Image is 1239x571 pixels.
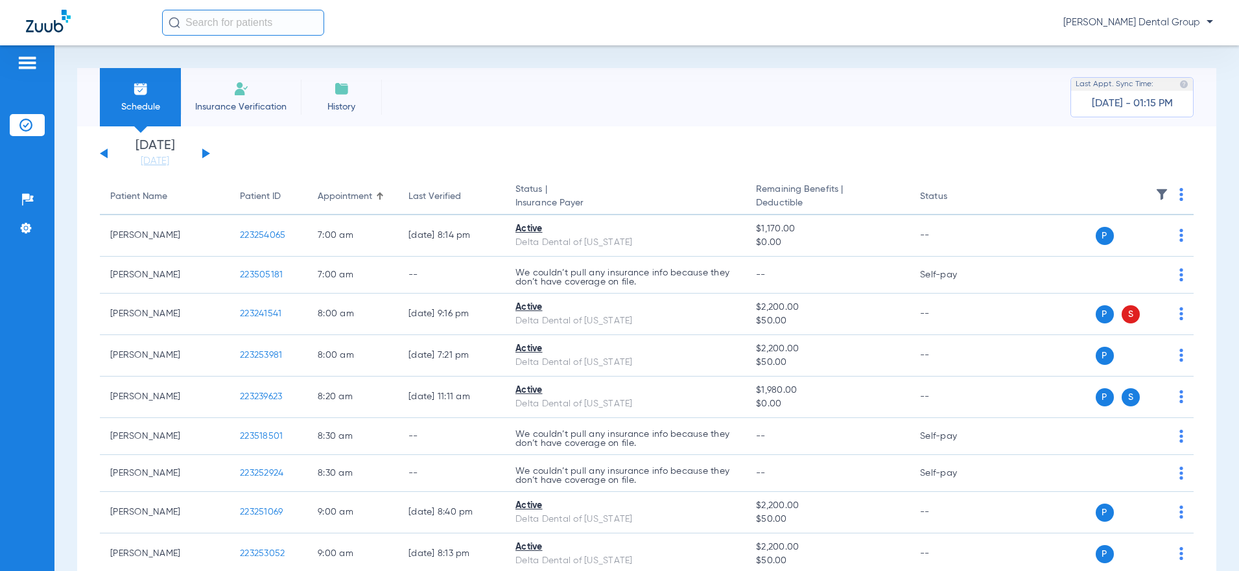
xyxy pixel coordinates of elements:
img: last sync help info [1179,80,1188,89]
td: Self-pay [910,418,997,455]
img: group-dot-blue.svg [1179,188,1183,201]
td: 8:20 AM [307,377,398,418]
span: P [1096,227,1114,245]
img: group-dot-blue.svg [1179,430,1183,443]
div: Active [515,499,735,513]
div: Active [515,301,735,314]
img: filter.svg [1155,188,1168,201]
td: [DATE] 8:14 PM [398,215,505,257]
span: 223254065 [240,231,285,240]
td: 9:00 AM [307,492,398,533]
p: We couldn’t pull any insurance info because they don’t have coverage on file. [515,268,735,286]
iframe: Chat Widget [1174,509,1239,571]
span: $50.00 [756,513,899,526]
td: -- [910,335,997,377]
span: P [1096,347,1114,365]
td: 7:00 AM [307,215,398,257]
span: -- [756,469,766,478]
span: $0.00 [756,236,899,250]
td: -- [910,492,997,533]
img: group-dot-blue.svg [1179,506,1183,519]
img: Zuub Logo [26,10,71,32]
div: Active [515,342,735,356]
span: 223239623 [240,392,282,401]
span: $50.00 [756,356,899,369]
img: group-dot-blue.svg [1179,349,1183,362]
td: Self-pay [910,257,997,294]
span: 223518501 [240,432,283,441]
td: [PERSON_NAME] [100,377,230,418]
p: We couldn’t pull any insurance info because they don’t have coverage on file. [515,467,735,485]
span: 223505181 [240,270,283,279]
div: Patient Name [110,190,219,204]
span: [PERSON_NAME] Dental Group [1063,16,1213,29]
img: hamburger-icon [17,55,38,71]
span: Insurance Payer [515,196,735,210]
td: [DATE] 7:21 PM [398,335,505,377]
span: 223251069 [240,507,283,517]
td: [PERSON_NAME] [100,257,230,294]
input: Search for patients [162,10,324,36]
img: Search Icon [169,17,180,29]
span: P [1096,545,1114,563]
div: Active [515,222,735,236]
td: [PERSON_NAME] [100,492,230,533]
span: Schedule [110,100,171,113]
span: -- [756,270,766,279]
img: group-dot-blue.svg [1179,467,1183,480]
span: Last Appt. Sync Time: [1076,78,1153,91]
li: [DATE] [116,139,194,168]
div: Last Verified [408,190,495,204]
span: Deductible [756,196,899,210]
span: S [1122,305,1140,323]
span: 223253052 [240,549,285,558]
img: Manual Insurance Verification [233,81,249,97]
div: Last Verified [408,190,461,204]
span: $2,200.00 [756,301,899,314]
div: Patient Name [110,190,167,204]
a: [DATE] [116,155,194,168]
th: Status | [505,179,746,215]
th: Remaining Benefits | [746,179,910,215]
div: Patient ID [240,190,297,204]
span: -- [756,432,766,441]
div: Appointment [318,190,372,204]
p: We couldn’t pull any insurance info because they don’t have coverage on file. [515,430,735,448]
span: P [1096,504,1114,522]
td: [PERSON_NAME] [100,294,230,335]
td: -- [398,257,505,294]
td: [PERSON_NAME] [100,455,230,492]
span: $0.00 [756,397,899,411]
td: [DATE] 9:16 PM [398,294,505,335]
img: group-dot-blue.svg [1179,390,1183,403]
span: $2,200.00 [756,541,899,554]
div: Delta Dental of [US_STATE] [515,356,735,369]
img: group-dot-blue.svg [1179,268,1183,281]
img: Schedule [133,81,148,97]
td: -- [910,294,997,335]
td: 8:00 AM [307,294,398,335]
th: Status [910,179,997,215]
span: $50.00 [756,314,899,328]
span: P [1096,305,1114,323]
div: Patient ID [240,190,281,204]
td: 8:30 AM [307,418,398,455]
td: [PERSON_NAME] [100,418,230,455]
span: $2,200.00 [756,342,899,356]
div: Delta Dental of [US_STATE] [515,314,735,328]
div: Delta Dental of [US_STATE] [515,236,735,250]
span: $1,170.00 [756,222,899,236]
td: 8:00 AM [307,335,398,377]
div: Active [515,541,735,554]
span: P [1096,388,1114,406]
span: $50.00 [756,554,899,568]
td: [DATE] 11:11 AM [398,377,505,418]
span: $2,200.00 [756,499,899,513]
td: -- [398,418,505,455]
span: 223252924 [240,469,283,478]
div: Delta Dental of [US_STATE] [515,554,735,568]
img: group-dot-blue.svg [1179,307,1183,320]
div: Appointment [318,190,388,204]
div: Delta Dental of [US_STATE] [515,397,735,411]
